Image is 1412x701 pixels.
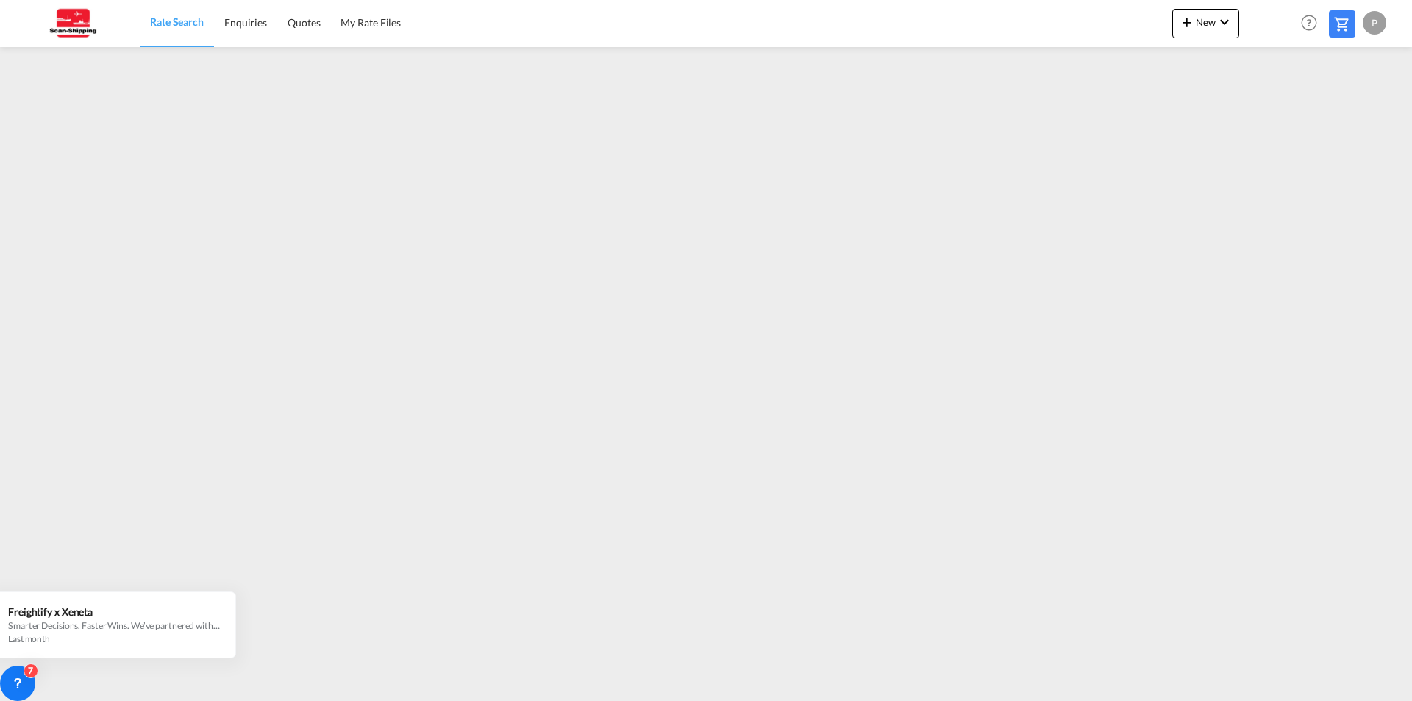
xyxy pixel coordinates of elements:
[1297,10,1329,37] div: Help
[1172,9,1239,38] button: icon-plus 400-fgNewicon-chevron-down
[1216,13,1233,31] md-icon: icon-chevron-down
[22,7,121,40] img: 123b615026f311ee80dabbd30bc9e10f.jpg
[340,16,401,29] span: My Rate Files
[1297,10,1322,35] span: Help
[288,16,320,29] span: Quotes
[1363,11,1386,35] div: P
[224,16,267,29] span: Enquiries
[1178,13,1196,31] md-icon: icon-plus 400-fg
[1178,16,1233,28] span: New
[150,15,204,28] span: Rate Search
